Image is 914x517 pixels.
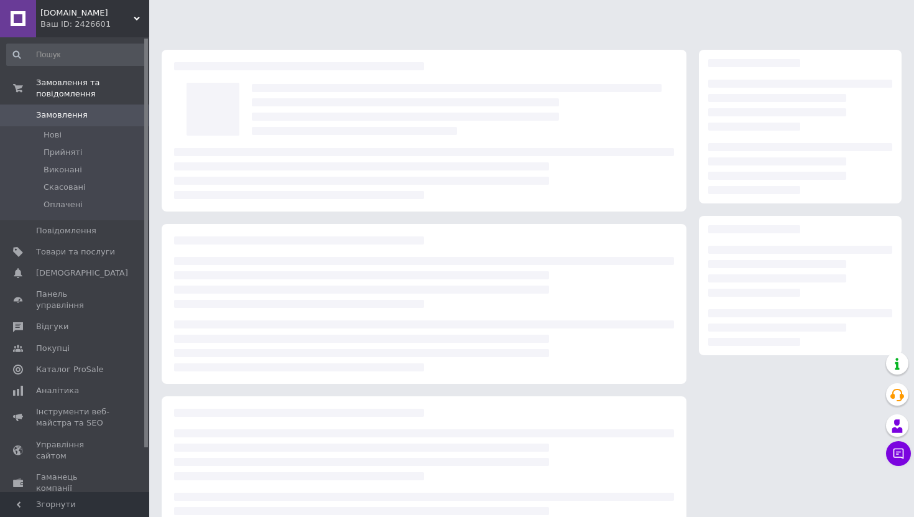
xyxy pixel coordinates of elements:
[44,164,82,175] span: Виконані
[36,364,103,375] span: Каталог ProSale
[36,268,128,279] span: [DEMOGRAPHIC_DATA]
[36,109,88,121] span: Замовлення
[44,199,83,210] span: Оплачені
[44,147,82,158] span: Прийняті
[36,472,115,494] span: Гаманець компанії
[36,385,79,396] span: Аналітика
[40,7,134,19] span: Spigen.in.ua
[44,182,86,193] span: Скасовані
[36,406,115,429] span: Інструменти веб-майстра та SEO
[36,77,149,100] span: Замовлення та повідомлення
[36,246,115,258] span: Товари та послуги
[36,321,68,332] span: Відгуки
[36,343,70,354] span: Покупці
[6,44,147,66] input: Пошук
[886,441,911,466] button: Чат з покупцем
[44,129,62,141] span: Нові
[36,289,115,311] span: Панель управління
[40,19,149,30] div: Ваш ID: 2426601
[36,225,96,236] span: Повідомлення
[36,439,115,462] span: Управління сайтом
